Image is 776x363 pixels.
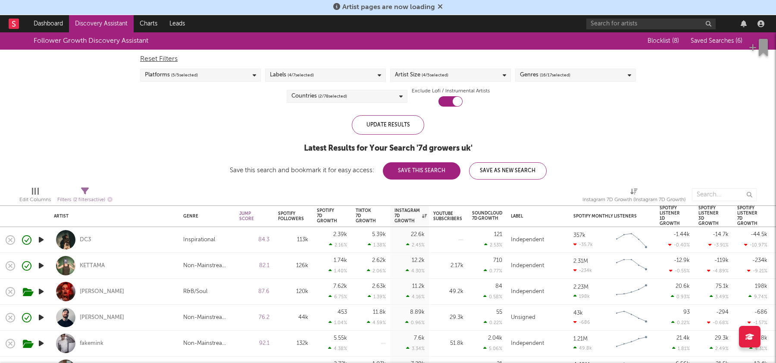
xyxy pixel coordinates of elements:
div: -0.55 % [669,268,690,274]
div: Spotify Followers [278,211,304,221]
div: 82.1 [239,261,269,271]
div: -35.7k [573,242,593,247]
span: Saved Searches [691,38,742,44]
div: 0.58 % [483,294,502,300]
a: Discovery Assistant [69,15,134,32]
div: Platforms [145,70,198,80]
div: Latest Results for Your Search ' 7d growers uk ' [230,143,547,154]
div: 8.89k [410,309,425,315]
span: ( 2 filters active) [73,198,105,202]
div: 5.39k [372,232,386,237]
div: 198k [755,284,767,289]
div: 4.31 % [749,346,767,351]
svg: Chart title [612,281,651,303]
div: Labels [270,70,314,80]
div: Reset Filters [140,54,636,64]
div: 43k [573,310,583,316]
div: -234k [752,258,767,263]
div: 4.38 % [328,346,347,351]
div: -686 [573,319,590,325]
button: Save This Search [383,162,460,180]
div: -12.9k [674,258,690,263]
div: Non-Mainstream Electronic [183,261,231,271]
div: 2.53 % [484,242,502,248]
div: Genres [520,70,570,80]
div: 1.74k [334,258,347,263]
div: -686 [754,309,767,315]
div: 126k [278,261,308,271]
div: 357k [573,233,585,238]
div: 0.96 % [405,320,425,325]
span: ( 16 / 17 selected) [540,70,570,80]
div: -1.57 % [748,320,767,325]
div: Inspirational [183,235,215,245]
div: -10.97 % [744,242,767,248]
label: Exclude Lofi / Instrumental Artists [412,86,490,96]
div: -14.7k [713,232,729,237]
div: Unsigned [511,312,535,323]
div: Instagram 7D Growth (Instagram 7D Growth) [582,184,685,209]
svg: Chart title [612,255,651,277]
svg: Chart title [612,307,651,328]
div: Soundcloud 7D Growth [472,211,502,221]
span: ( 2 / 78 selected) [318,91,347,101]
div: 51.8k [433,338,463,349]
div: 120k [278,287,308,297]
div: 2.17k [433,261,463,271]
a: DC3 [80,236,91,244]
div: 132k [278,338,308,349]
svg: Chart title [612,333,651,354]
a: Dashboard [28,15,69,32]
a: [PERSON_NAME] [80,314,124,322]
a: [PERSON_NAME] [80,288,124,296]
div: 2.49 % [710,346,729,351]
div: Edit Columns [19,195,51,205]
div: 1.40 % [329,268,347,274]
div: Spotify Monthly Listeners [573,214,638,219]
div: 5.55k [334,335,347,341]
div: Instagram 7D Growth [394,208,427,224]
span: Blocklist [648,38,679,44]
div: -234k [573,268,592,273]
div: 11.8k [373,309,386,315]
a: fakemink [80,340,103,347]
div: 9.74 % [748,294,767,300]
div: -4.89 % [707,268,729,274]
div: 2.62k [372,258,386,263]
div: 0.22 % [671,320,690,325]
div: 1.81 % [672,346,690,351]
div: 2.06 % [367,268,386,274]
div: -3.91 % [708,242,729,248]
div: -294 [716,309,729,315]
div: 93 [683,309,690,315]
div: 2.45 % [406,242,425,248]
div: 5.06 % [483,346,502,351]
div: YouTube Subscribers [433,211,462,221]
div: Independent [511,261,544,271]
div: Spotify Listener 3D Growth [698,205,719,226]
div: 92.1 [239,338,269,349]
div: Edit Columns [19,184,51,209]
div: 12.2k [412,258,425,263]
div: 84.3 [239,235,269,245]
div: 49.2k [433,287,463,297]
div: 84 [495,284,502,289]
div: 1.38 % [368,242,386,248]
div: Countries [291,91,347,101]
button: Save As New Search [469,162,547,180]
div: 20.6k [676,284,690,289]
div: 11.2k [412,284,425,289]
div: 44k [278,312,308,323]
div: 3.49 % [710,294,729,300]
div: Follower Growth Discovery Assistant [34,36,148,46]
a: Charts [134,15,163,32]
div: 1.39 % [368,294,386,300]
div: -1.44k [673,232,690,237]
div: 2.04k [488,335,502,341]
div: 0.93 % [671,294,690,300]
div: 2.39k [333,232,347,237]
div: 4.59 % [367,320,386,325]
